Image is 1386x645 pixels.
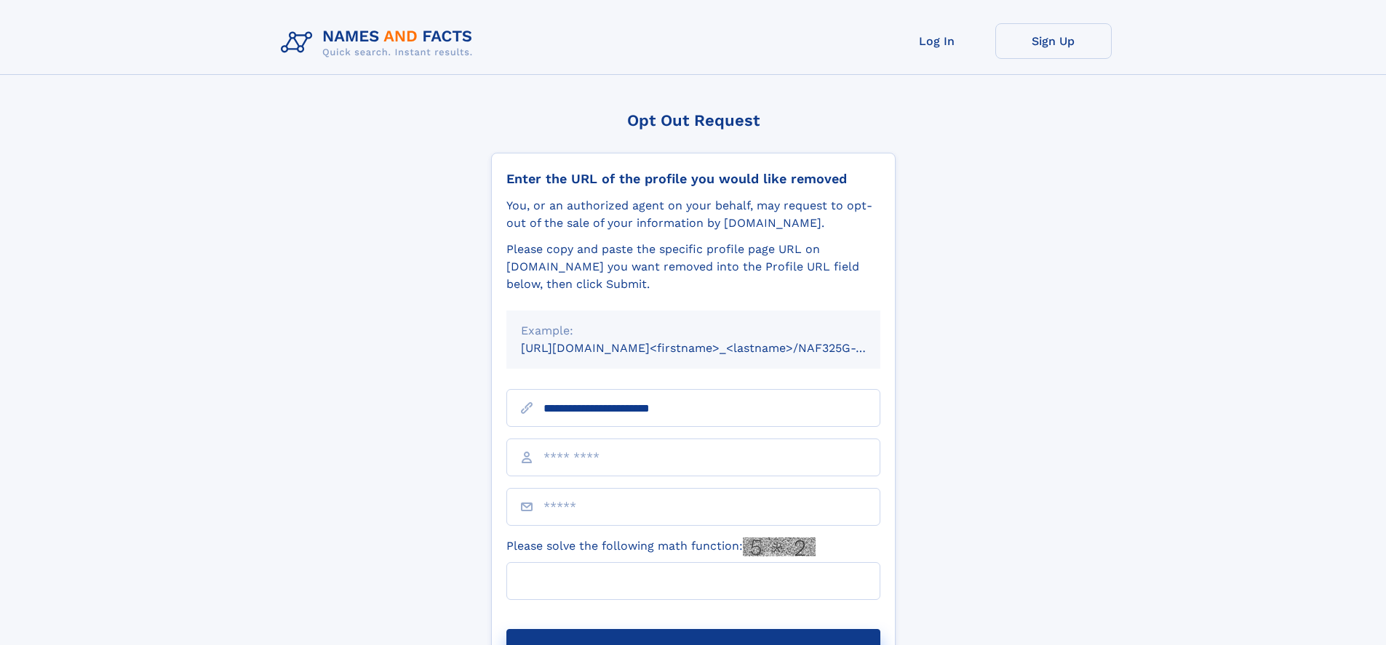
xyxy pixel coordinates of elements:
a: Log In [879,23,995,59]
img: Logo Names and Facts [275,23,485,63]
div: Enter the URL of the profile you would like removed [506,171,880,187]
div: Please copy and paste the specific profile page URL on [DOMAIN_NAME] you want removed into the Pr... [506,241,880,293]
div: You, or an authorized agent on your behalf, may request to opt-out of the sale of your informatio... [506,197,880,232]
div: Example: [521,322,866,340]
div: Opt Out Request [491,111,896,129]
label: Please solve the following math function: [506,537,816,556]
small: [URL][DOMAIN_NAME]<firstname>_<lastname>/NAF325G-xxxxxxxx [521,341,908,355]
a: Sign Up [995,23,1112,59]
